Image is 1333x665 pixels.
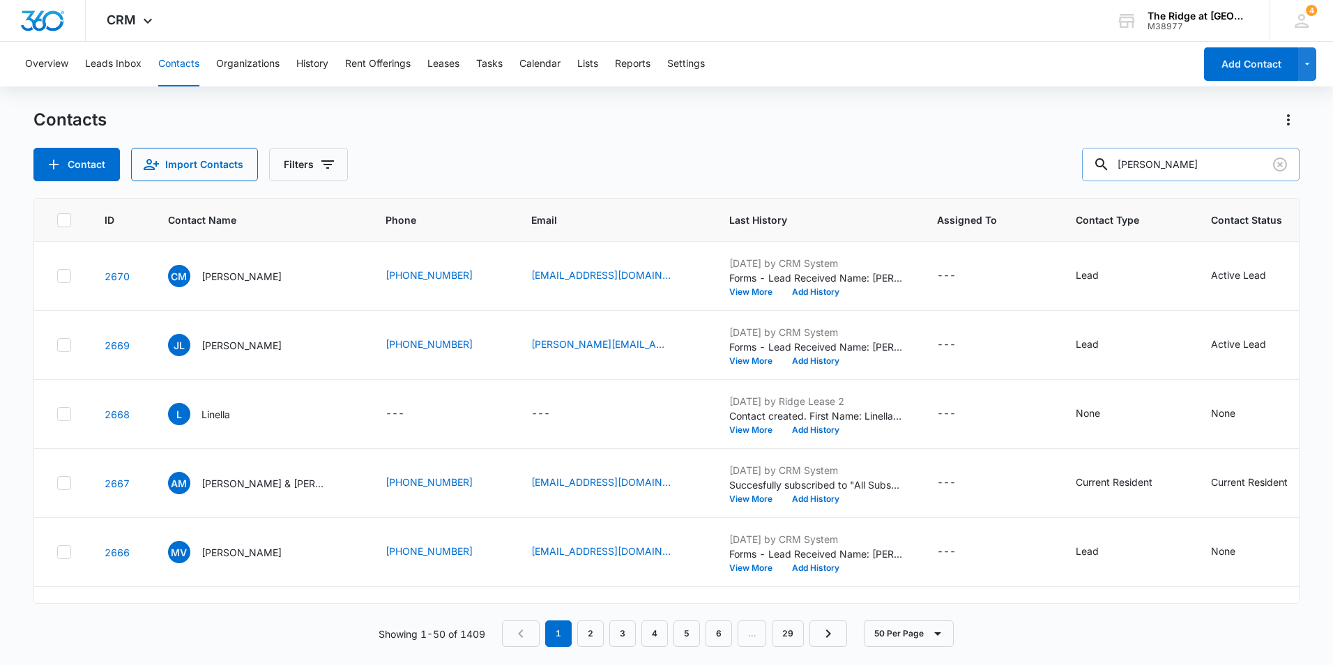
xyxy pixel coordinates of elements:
[168,265,307,287] div: Contact Name - Cynthia M Hessinger - Select to Edit Field
[809,620,847,647] a: Next Page
[1211,213,1293,227] span: Contact Status
[105,339,130,351] a: Navigate to contact details page for Jacquelyn Lukasik
[25,42,68,86] button: Overview
[168,265,190,287] span: CM
[105,408,130,420] a: Navigate to contact details page for Linella
[1211,475,1288,489] div: Current Resident
[782,564,849,572] button: Add History
[201,407,230,422] p: Linella
[782,357,849,365] button: Add History
[386,475,473,489] a: [PHONE_NUMBER]
[545,620,572,647] em: 1
[729,357,782,365] button: View More
[168,213,332,227] span: Contact Name
[673,620,700,647] a: Page 5
[1076,268,1099,282] div: Lead
[519,42,561,86] button: Calendar
[345,42,411,86] button: Rent Offerings
[531,213,676,227] span: Email
[168,403,255,425] div: Contact Name - Linella - Select to Edit Field
[531,406,575,422] div: Email - - Select to Edit Field
[158,42,199,86] button: Contacts
[937,337,956,353] div: ---
[729,601,904,616] p: [DATE] by CRM System
[531,337,696,353] div: Email - jacquelyn.lukasik@gmail.com - Select to Edit Field
[1148,22,1249,31] div: account id
[531,337,671,351] a: [PERSON_NAME][EMAIL_ADDRESS][PERSON_NAME][DOMAIN_NAME]
[729,564,782,572] button: View More
[577,620,604,647] a: Page 2
[168,541,307,563] div: Contact Name - Mary Votion - Select to Edit Field
[386,268,498,284] div: Phone - (309) 323-7773 - Select to Edit Field
[729,325,904,339] p: [DATE] by CRM System
[33,148,120,181] button: Add Contact
[609,620,636,647] a: Page 3
[168,472,352,494] div: Contact Name - Aaron Moore & Erika Widmann - Select to Edit Field
[33,109,107,130] h1: Contacts
[1211,544,1260,560] div: Contact Status - None - Select to Edit Field
[1076,406,1100,420] div: None
[937,337,981,353] div: Assigned To - - Select to Edit Field
[937,475,956,491] div: ---
[531,475,696,491] div: Email - atlijorund556@gmail.com - Select to Edit Field
[201,269,282,284] p: [PERSON_NAME]
[531,544,671,558] a: [EMAIL_ADDRESS][DOMAIN_NAME]
[201,545,282,560] p: [PERSON_NAME]
[706,620,732,647] a: Page 6
[531,268,671,282] a: [EMAIL_ADDRESS][DOMAIN_NAME]
[1269,153,1291,176] button: Clear
[168,334,307,356] div: Contact Name - Jacquelyn Lukasik - Select to Edit Field
[1211,268,1266,282] div: Active Lead
[1082,148,1300,181] input: Search Contacts
[667,42,705,86] button: Settings
[1148,10,1249,22] div: account name
[379,627,485,641] p: Showing 1-50 of 1409
[168,403,190,425] span: L
[729,546,904,561] p: Forms - Lead Received Name: [PERSON_NAME] Email: [EMAIL_ADDRESS][DOMAIN_NAME] Phone: [PHONE_NUMBE...
[386,544,498,560] div: Phone - (210) 371-7089 - Select to Edit Field
[864,620,954,647] button: 50 Per Page
[729,408,904,423] p: Contact created. First Name: Linella Source: Manual Status(es): None Type(s): None Assignee(s):
[1076,475,1152,489] div: Current Resident
[729,477,904,492] p: Succesfully subscribed to "All Subscribers".
[729,426,782,434] button: View More
[427,42,459,86] button: Leases
[1076,475,1178,491] div: Contact Type - Current Resident - Select to Edit Field
[782,288,849,296] button: Add History
[1076,544,1124,560] div: Contact Type - Lead - Select to Edit Field
[1076,268,1124,284] div: Contact Type - Lead - Select to Edit Field
[105,270,130,282] a: Navigate to contact details page for Cynthia M Hessinger
[1211,475,1313,491] div: Contact Status - Current Resident - Select to Edit Field
[386,337,473,351] a: [PHONE_NUMBER]
[1211,337,1266,351] div: Active Lead
[105,213,114,227] span: ID
[85,42,142,86] button: Leads Inbox
[729,288,782,296] button: View More
[1076,337,1099,351] div: Lead
[729,256,904,270] p: [DATE] by CRM System
[729,270,904,285] p: Forms - Lead Received Name: [PERSON_NAME] Email: [EMAIL_ADDRESS][DOMAIN_NAME] Phone: [PHONE_NUMBE...
[937,406,956,422] div: ---
[531,475,671,489] a: [EMAIL_ADDRESS][DOMAIN_NAME]
[782,495,849,503] button: Add History
[1211,406,1260,422] div: Contact Status - None - Select to Edit Field
[201,476,327,491] p: [PERSON_NAME] & [PERSON_NAME]
[476,42,503,86] button: Tasks
[937,544,981,560] div: Assigned To - - Select to Edit Field
[105,546,130,558] a: Navigate to contact details page for Mary Votion
[1277,109,1300,131] button: Actions
[386,544,473,558] a: [PHONE_NUMBER]
[168,541,190,563] span: MV
[1211,406,1235,420] div: None
[1306,5,1317,16] span: 4
[937,544,956,560] div: ---
[937,268,956,284] div: ---
[386,337,498,353] div: Phone - (970) 481-7696 - Select to Edit Field
[729,339,904,354] p: Forms - Lead Received Name: [PERSON_NAME] Email: [PERSON_NAME][EMAIL_ADDRESS][PERSON_NAME][DOMAIN...
[729,532,904,546] p: [DATE] by CRM System
[937,213,1022,227] span: Assigned To
[386,213,478,227] span: Phone
[937,475,981,491] div: Assigned To - - Select to Edit Field
[216,42,280,86] button: Organizations
[729,394,904,408] p: [DATE] by Ridge Lease 2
